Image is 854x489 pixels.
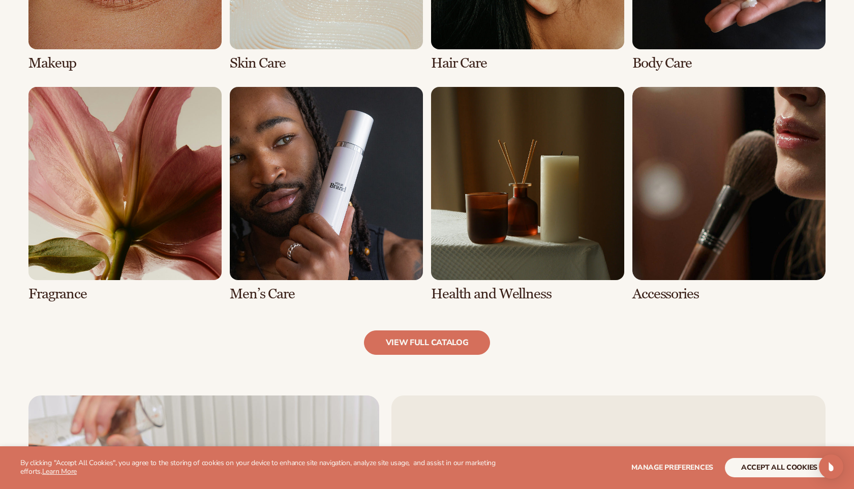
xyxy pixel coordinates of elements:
[28,55,222,71] h3: Makeup
[20,459,498,476] p: By clicking "Accept All Cookies", you agree to the storing of cookies on your device to enhance s...
[364,330,491,355] a: view full catalog
[230,55,423,71] h3: Skin Care
[631,458,713,477] button: Manage preferences
[42,467,77,476] a: Learn More
[431,55,624,71] h3: Hair Care
[632,55,826,71] h3: Body Care
[28,87,222,302] div: 5 / 8
[819,454,843,479] div: Open Intercom Messenger
[230,87,423,302] div: 6 / 8
[632,87,826,302] div: 8 / 8
[631,463,713,472] span: Manage preferences
[725,458,834,477] button: accept all cookies
[431,87,624,302] div: 7 / 8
